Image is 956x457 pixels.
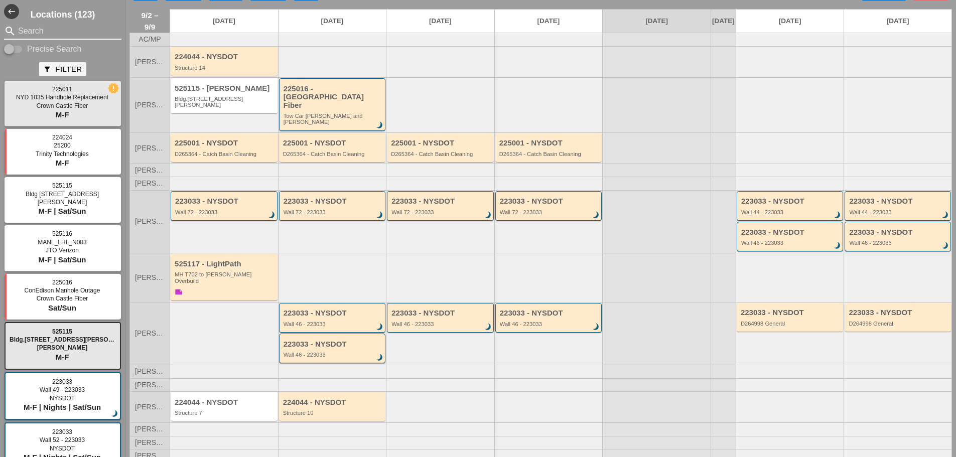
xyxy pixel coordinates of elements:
div: 224044 - NYSDOT [175,53,275,61]
div: 223033 - NYSDOT [284,197,383,206]
i: brightness_3 [374,352,385,363]
span: M-F [56,159,69,167]
div: Wall 46 - 223033 [284,321,383,327]
span: 25200 [54,142,70,149]
div: Wall 72 - 223033 [500,209,599,215]
span: [PERSON_NAME] [135,218,165,225]
span: [PERSON_NAME] [135,330,165,337]
span: 224024 [52,134,72,141]
span: 223033 [52,428,72,435]
input: Search [18,23,107,39]
i: brightness_3 [591,210,602,221]
div: Bldg.1062 St Johns Place [175,96,275,108]
span: Bldg [STREET_ADDRESS] [26,191,99,198]
i: search [4,25,16,37]
i: brightness_3 [374,322,385,333]
div: 223033 - NYSDOT [284,340,383,349]
span: [PERSON_NAME] [38,199,87,206]
i: brightness_3 [374,210,385,221]
span: [PERSON_NAME] [135,101,165,109]
div: Wall 46 - 223033 [284,352,383,358]
span: 223033 [52,378,72,385]
i: new_releases [109,84,118,93]
div: Wall 46 - 223033 [849,240,948,246]
span: [PERSON_NAME] [135,425,165,433]
div: Structure 14 [175,65,275,71]
div: Filter [43,64,82,75]
div: 223033 - NYSDOT [391,197,491,206]
a: [DATE] [495,10,603,33]
span: Wall 52 - 223033 [40,436,85,443]
div: 225001 - NYSDOT [283,139,383,147]
span: 225016 [52,279,72,286]
div: 223033 - NYSDOT [849,228,948,237]
span: JTO Verizon [46,247,79,254]
div: 525117 - LightPath [175,260,275,268]
div: 223033 - NYSDOT [500,309,599,318]
div: Wall 46 - 223033 [741,240,841,246]
span: [PERSON_NAME] [135,144,165,152]
div: 223033 - NYSDOT [500,197,599,206]
span: Bldg.[STREET_ADDRESS][PERSON_NAME] [10,336,135,343]
i: brightness_3 [109,408,120,419]
span: [PERSON_NAME] [135,274,165,281]
a: [DATE] [736,10,844,33]
div: MH T702 to Boldyn MH Overbuild [175,271,275,284]
span: M-F [56,353,69,361]
i: brightness_3 [483,210,494,221]
div: 225016 - [GEOGRAPHIC_DATA] Fiber [284,85,383,110]
span: NYSDOT [50,445,75,452]
span: 9/2 – 9/9 [135,10,165,33]
span: NYSDOT [50,395,75,402]
a: [DATE] [603,10,711,33]
div: Tow Car Broome and Willett [284,113,383,125]
i: brightness_3 [374,120,385,131]
a: [DATE] [711,10,736,33]
span: [PERSON_NAME] [135,58,165,66]
a: [DATE] [279,10,386,33]
div: 224044 - NYSDOT [283,398,383,407]
span: [PERSON_NAME] [37,344,88,351]
div: Wall 72 - 223033 [284,209,383,215]
div: Enable Precise search to match search terms exactly. [4,43,121,55]
div: D264998 General [849,321,948,327]
span: AC/MP [139,36,161,43]
span: [PERSON_NAME] [135,167,165,174]
span: M-F | Sat/Sun [38,207,86,215]
span: M-F [56,110,69,119]
div: 225001 - NYSDOT [175,139,275,147]
div: Structure 7 [175,410,275,416]
a: [DATE] [170,10,278,33]
span: ConEdison Manhole Outage [25,287,100,294]
div: 223033 - NYSDOT [175,197,275,206]
button: Shrink Sidebar [4,4,19,19]
span: 525115 [52,328,72,335]
i: filter_alt [43,65,51,73]
span: 225011 [52,86,72,93]
i: west [4,4,19,19]
div: D265364 - Catch Basin Cleaning [175,151,275,157]
div: D265364 - Catch Basin Cleaning [391,151,491,157]
i: note [175,288,183,296]
span: [PERSON_NAME] [135,368,165,375]
i: brightness_3 [940,210,951,221]
div: Wall 46 - 223033 [391,321,491,327]
span: Wall 49 - 223033 [40,386,85,393]
div: D264998 General [741,321,841,327]
div: 223033 - NYSDOT [741,197,841,206]
div: 223033 - NYSDOT [849,309,948,317]
span: Crown Castle Fiber [37,102,88,109]
span: M-F | Nights | Sat/Sun [24,403,101,411]
span: [PERSON_NAME] [135,439,165,446]
a: [DATE] [386,10,494,33]
span: 525115 [52,182,72,189]
span: 525116 [52,230,72,237]
i: brightness_3 [591,322,602,333]
div: Wall 72 - 223033 [391,209,491,215]
i: brightness_3 [833,210,844,221]
div: 225001 - NYSDOT [499,139,600,147]
div: 525115 - [PERSON_NAME] [175,84,275,93]
button: Filter [39,62,86,76]
div: Wall 44 - 223033 [741,209,841,215]
div: Structure 10 [283,410,383,416]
